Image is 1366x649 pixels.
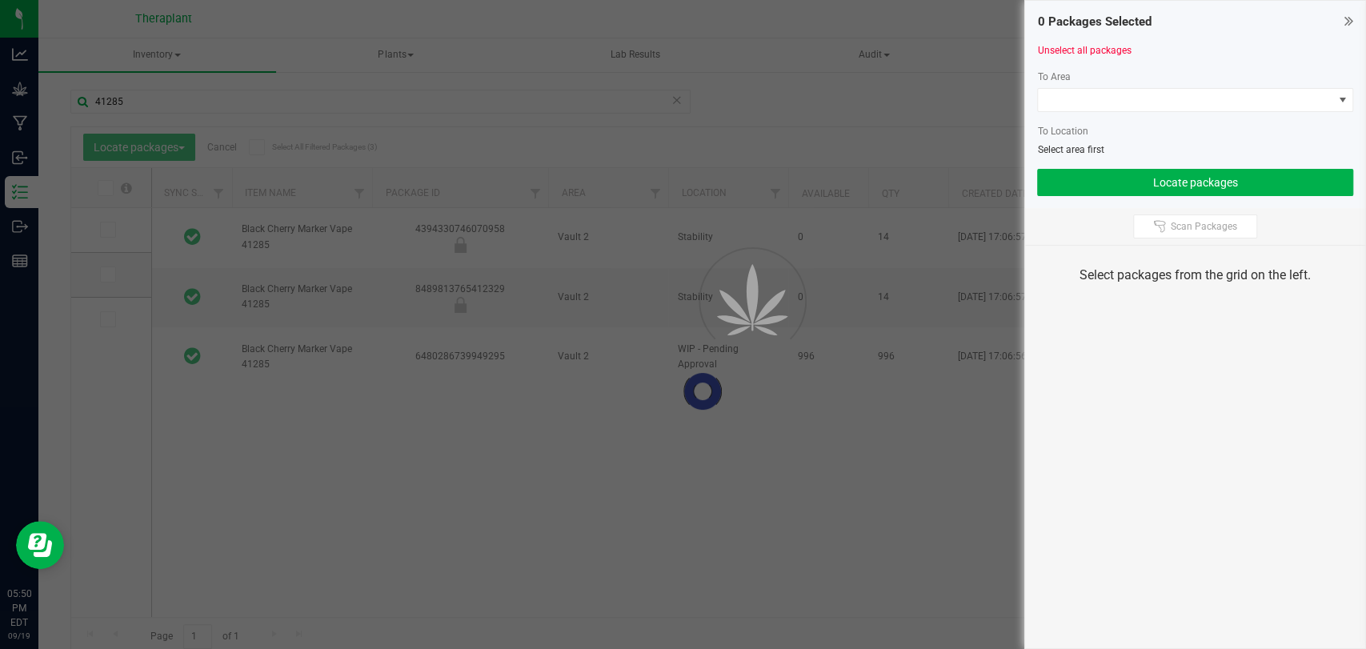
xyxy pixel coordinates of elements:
span: To Area [1037,71,1070,82]
span: To Location [1037,126,1088,137]
iframe: Resource center [16,521,64,569]
div: Select packages from the grid on the left. [1045,266,1345,285]
span: Select area first [1037,144,1104,155]
button: Locate packages [1037,169,1353,196]
span: Scan Packages [1171,220,1237,233]
button: Scan Packages [1133,214,1257,238]
a: Unselect all packages [1037,45,1131,56]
